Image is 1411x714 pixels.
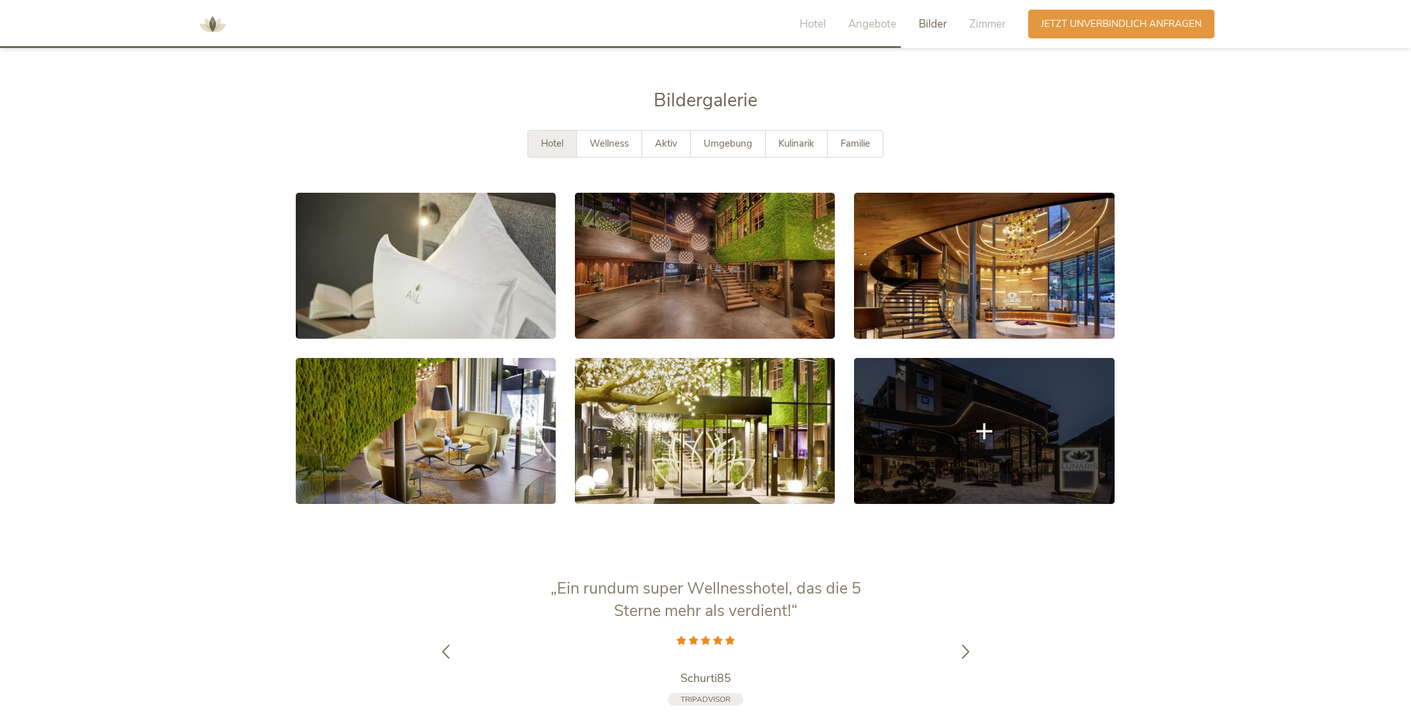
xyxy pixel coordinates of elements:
[193,5,232,44] img: AMONTI & LUNARIS Wellnessresort
[590,137,629,150] span: Wellness
[668,693,743,706] a: Tripadvisor
[541,137,563,150] span: Hotel
[848,17,896,31] span: Angebote
[778,137,814,150] span: Kulinarik
[545,670,866,686] a: Schurti85
[193,19,232,28] a: AMONTI & LUNARIS Wellnessresort
[551,578,861,622] span: „Ein rundum super Wellnesshotel, das die 5 Sterne mehr als verdient!“
[704,137,752,150] span: Umgebung
[841,137,870,150] span: Familie
[969,17,1006,31] span: Zimmer
[681,670,731,686] span: Schurti85
[654,88,757,113] span: Bildergalerie
[919,17,947,31] span: Bilder
[655,137,677,150] span: Aktiv
[800,17,826,31] span: Hotel
[681,694,730,704] span: Tripadvisor
[1041,17,1202,31] span: Jetzt unverbindlich anfragen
